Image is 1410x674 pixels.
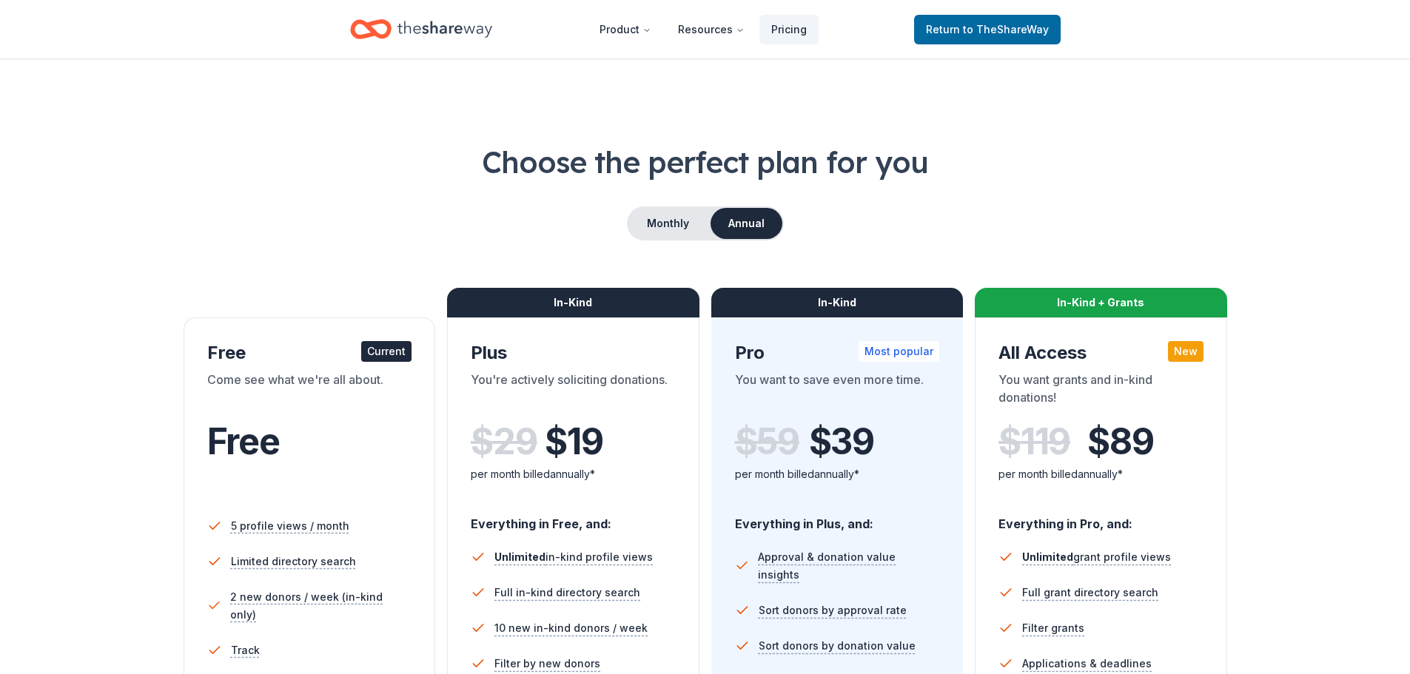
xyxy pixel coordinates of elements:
[207,419,280,463] span: Free
[350,12,492,47] a: Home
[998,502,1203,533] div: Everything in Pro, and:
[1168,341,1203,362] div: New
[963,23,1049,36] span: to TheShareWay
[494,619,648,637] span: 10 new in-kind donors / week
[859,341,939,362] div: Most popular
[666,15,756,44] button: Resources
[471,502,676,533] div: Everything in Free, and:
[447,288,699,317] div: In-Kind
[494,584,640,601] span: Full in-kind directory search
[711,208,782,239] button: Annual
[361,341,412,362] div: Current
[231,517,349,535] span: 5 profile views / month
[1022,584,1158,601] span: Full grant directory search
[231,641,260,659] span: Track
[711,288,964,317] div: In-Kind
[998,371,1203,412] div: You want grants and in-kind donations!
[588,12,819,47] nav: Main
[735,502,940,533] div: Everything in Plus, and:
[494,655,600,673] span: Filter by new donors
[809,421,874,462] span: $ 39
[588,15,663,44] button: Product
[207,371,412,412] div: Come see what we're all about.
[231,553,356,570] span: Limited directory search
[471,341,676,365] div: Plus
[998,341,1203,365] div: All Access
[1022,619,1084,637] span: Filter grants
[628,208,708,239] button: Monthly
[471,465,676,483] div: per month billed annually*
[545,421,602,462] span: $ 19
[207,341,412,365] div: Free
[735,465,940,483] div: per month billed annually*
[59,141,1351,183] h1: Choose the perfect plan for you
[471,371,676,412] div: You're actively soliciting donations.
[1022,550,1073,563] span: Unlimited
[494,550,545,563] span: Unlimited
[759,637,916,655] span: Sort donors by donation value
[735,341,940,365] div: Pro
[230,588,412,624] span: 2 new donors / week (in-kind only)
[494,550,653,563] span: in-kind profile views
[1022,655,1152,673] span: Applications & deadlines
[759,15,819,44] a: Pricing
[1022,550,1171,563] span: grant profile views
[914,15,1061,44] a: Returnto TheShareWay
[926,21,1049,38] span: Return
[975,288,1227,317] div: In-Kind + Grants
[1087,421,1153,462] span: $ 89
[759,601,907,619] span: Sort donors by approval rate
[735,371,940,412] div: You want to save even more time.
[758,548,939,584] span: Approval & donation value insights
[998,465,1203,483] div: per month billed annually*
